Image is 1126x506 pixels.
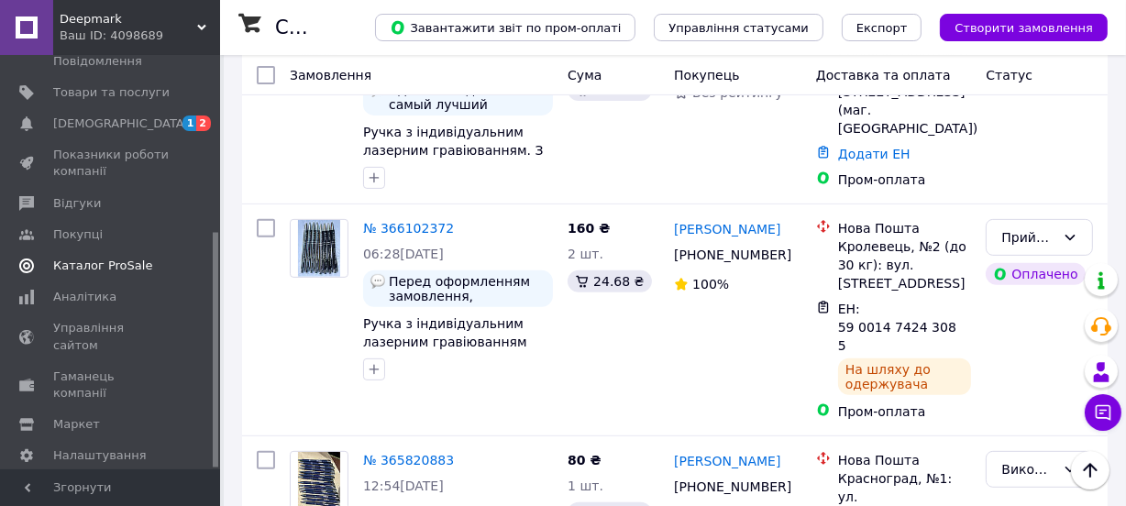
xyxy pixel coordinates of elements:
button: Наверх [1071,451,1109,489]
button: Управління статусами [654,14,823,41]
span: 1 шт. [568,478,603,493]
span: Каталог ProSale [53,258,152,274]
span: Експорт [856,21,908,35]
span: Маркет [53,416,100,433]
span: Доставка та оплата [816,68,951,82]
div: Оплачено [986,263,1085,285]
a: № 366102372 [363,221,454,236]
span: 80 ₴ [568,453,601,467]
a: Ручка з індивідуальним лазерним гравіюванням. З Днем вчителя! [363,125,543,176]
span: Гаманець компанії [53,368,170,401]
span: Замовлення [290,68,371,82]
span: 2 [196,115,211,131]
span: Повідомлення [53,53,142,70]
span: Cума [568,68,602,82]
span: Аналітика [53,289,116,305]
a: [PERSON_NAME] [674,220,780,238]
a: [PERSON_NAME] [674,452,780,470]
span: 1 [182,115,197,131]
div: Кролевець, №2 (до 30 кг): вул. [STREET_ADDRESS] [838,237,972,292]
span: Створити замовлення [955,21,1093,35]
div: На шляху до одержувача [838,358,972,395]
button: Експорт [842,14,922,41]
img: :speech_balloon: [370,274,385,289]
div: Нова Пошта [838,219,972,237]
span: Покупці [53,226,103,243]
span: 06:28[DATE] [363,247,444,261]
div: Пром-оплата [838,402,972,421]
span: Показники роботи компанії [53,147,170,180]
span: 12:54[DATE] [363,478,444,493]
a: Фото товару [290,219,348,278]
h1: Список замовлень [275,16,461,38]
button: Завантажити звіт по пром-оплаті [375,14,635,41]
span: Покупець [674,68,739,82]
span: Перед оформленням замовлення, передзвоніть [389,274,546,303]
span: ЕН: 59 0014 7424 3085 [838,302,956,353]
div: Прийнято [1001,227,1055,247]
span: 100% [692,277,729,291]
a: Додати ЕН [838,147,911,161]
button: Чат з покупцем [1085,394,1121,431]
span: 2 шт. [568,247,603,261]
img: Фото товару [298,220,341,277]
div: Нова Пошта [838,451,972,469]
a: Створити замовлення [922,19,1108,34]
span: Управління статусами [668,21,809,35]
span: Управління сайтом [53,320,170,353]
span: Налаштування [53,447,147,464]
span: Статус [986,68,1032,82]
span: Сделать надпись : самый лучший сотрудник [389,82,546,112]
div: [PHONE_NUMBER] [670,474,788,500]
a: Ручка з індивідуальним лазерним гравіюванням [363,316,527,349]
div: [PHONE_NUMBER] [670,242,788,268]
span: Відгуки [53,195,101,212]
div: Ваш ID: 4098689 [60,27,220,44]
div: 24.68 ₴ [568,270,651,292]
span: Завантажити звіт по пром-оплаті [390,19,621,36]
div: Виконано [1001,459,1055,479]
div: Пром-оплата [838,170,972,189]
span: [DEMOGRAPHIC_DATA] [53,115,189,132]
span: 160 ₴ [568,221,610,236]
span: Товари та послуги [53,84,170,101]
button: Створити замовлення [940,14,1108,41]
span: Deepmark [60,11,197,27]
a: № 365820883 [363,453,454,467]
